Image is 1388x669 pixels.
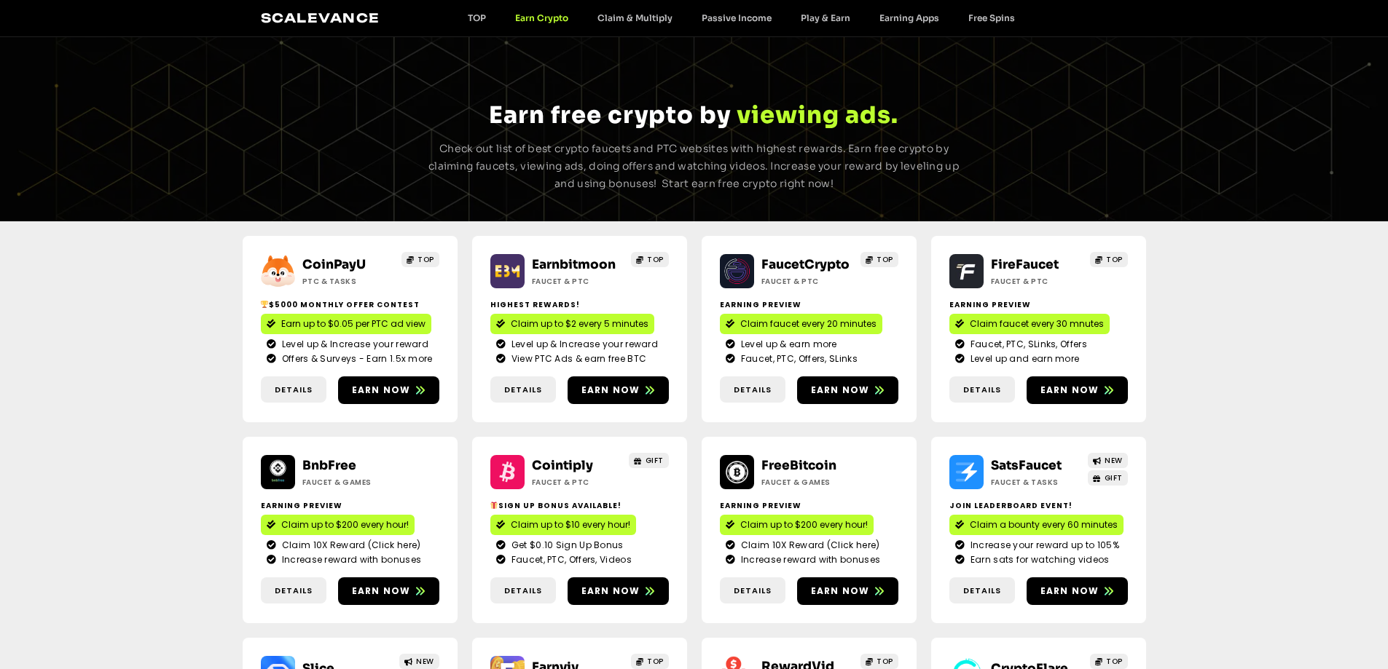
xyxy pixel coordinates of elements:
[532,477,623,488] h2: Faucet & PTC
[967,539,1119,552] span: Increase your reward up to 105%
[261,500,439,511] h2: Earning Preview
[453,12,1030,23] nav: Menu
[399,654,439,669] a: NEW
[720,500,898,511] h2: Earning Preview
[508,338,658,351] span: Level up & Increase your reward
[860,252,898,267] a: TOP
[508,553,632,566] span: Faucet, PTC, Offers, Videos
[811,585,870,598] span: Earn now
[511,518,630,531] span: Claim up to $10 every hour!
[352,585,411,598] span: Earn now
[949,299,1128,310] h2: Earning Preview
[726,539,893,552] a: Claim 10X Reward (Click here)
[302,276,393,287] h2: ptc & Tasks
[1088,453,1128,468] a: NEW
[1106,656,1123,667] span: TOP
[490,577,556,604] a: Details
[275,585,313,597] span: Details
[1040,384,1099,397] span: Earn now
[970,518,1118,531] span: Claim a bounty every 60 minutes
[720,314,882,334] a: Claim faucet every 20 minutes
[490,502,498,509] img: 🎁
[281,317,426,330] span: Earn up to $0.05 per PTC ad view
[761,458,836,473] a: FreeBitcoin
[734,585,772,597] span: Details
[302,257,366,272] a: CoinPayU
[489,100,731,130] span: Earn free crypto by
[490,515,636,535] a: Claim up to $10 every hour!
[278,553,421,566] span: Increase reward with bonuses
[967,338,1087,351] span: Faucet, PTC, SLinks, Offers
[631,654,669,669] a: TOP
[568,376,669,404] a: Earn now
[740,317,877,330] span: Claim faucet every 20 minutes
[737,352,858,365] span: Faucet, PTC, Offers, SLinks
[1106,254,1123,265] span: TOP
[949,500,1128,511] h2: Join Leaderboard event!
[275,384,313,396] span: Details
[761,477,852,488] h2: Faucet & Games
[647,254,664,265] span: TOP
[737,539,880,552] span: Claim 10X Reward (Click here)
[416,656,434,667] span: NEW
[963,384,1001,396] span: Details
[786,12,865,23] a: Play & Earn
[720,515,874,535] a: Claim up to $200 every hour!
[954,12,1030,23] a: Free Spins
[278,352,433,365] span: Offers & Surveys - Earn 1.5x more
[278,539,421,552] span: Claim 10X Reward (Click here)
[1027,577,1128,605] a: Earn now
[504,384,542,396] span: Details
[1040,585,1099,598] span: Earn now
[490,500,669,511] h2: Sign up bonus available!
[581,384,640,397] span: Earn now
[963,585,1001,597] span: Details
[281,518,409,531] span: Claim up to $200 every hour!
[453,12,501,23] a: TOP
[811,384,870,397] span: Earn now
[949,577,1015,604] a: Details
[991,257,1059,272] a: FireFaucet
[532,458,593,473] a: Cointiply
[761,257,850,272] a: FaucetCrypto
[302,477,393,488] h2: Faucet & Games
[1027,376,1128,404] a: Earn now
[629,453,669,468] a: GIFT
[720,299,898,310] h2: Earning Preview
[949,515,1124,535] a: Claim a bounty every 60 minutes
[991,477,1082,488] h2: Faucet & Tasks
[740,518,868,531] span: Claim up to $200 every hour!
[860,654,898,669] a: TOP
[647,656,664,667] span: TOP
[261,301,268,308] img: 🏆
[490,299,669,310] h2: Highest Rewards!
[508,352,646,365] span: View PTC Ads & earn free BTC
[631,252,669,267] a: TOP
[302,458,356,473] a: BnbFree
[737,338,837,351] span: Level up & earn more
[1090,654,1128,669] a: TOP
[967,352,1080,365] span: Level up and earn more
[501,12,583,23] a: Earn Crypto
[797,376,898,404] a: Earn now
[568,577,669,605] a: Earn now
[991,458,1062,473] a: SatsFaucet
[490,376,556,403] a: Details
[261,299,439,310] h2: $5000 Monthly Offer contest
[261,376,326,403] a: Details
[720,376,785,403] a: Details
[532,257,616,272] a: Earnbitmoon
[1090,252,1128,267] a: TOP
[338,577,439,605] a: Earn now
[261,314,431,334] a: Earn up to $0.05 per PTC ad view
[401,252,439,267] a: TOP
[423,140,965,192] p: Check out list of best crypto faucets and PTC websites with highest rewards. Earn free crypto by ...
[490,314,654,334] a: Claim up to $2 every 5 minutes
[761,276,852,287] h2: Faucet & PTC
[797,577,898,605] a: Earn now
[877,656,893,667] span: TOP
[278,338,428,351] span: Level up & Increase your reward
[991,276,1082,287] h2: Faucet & PTC
[877,254,893,265] span: TOP
[1105,455,1123,466] span: NEW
